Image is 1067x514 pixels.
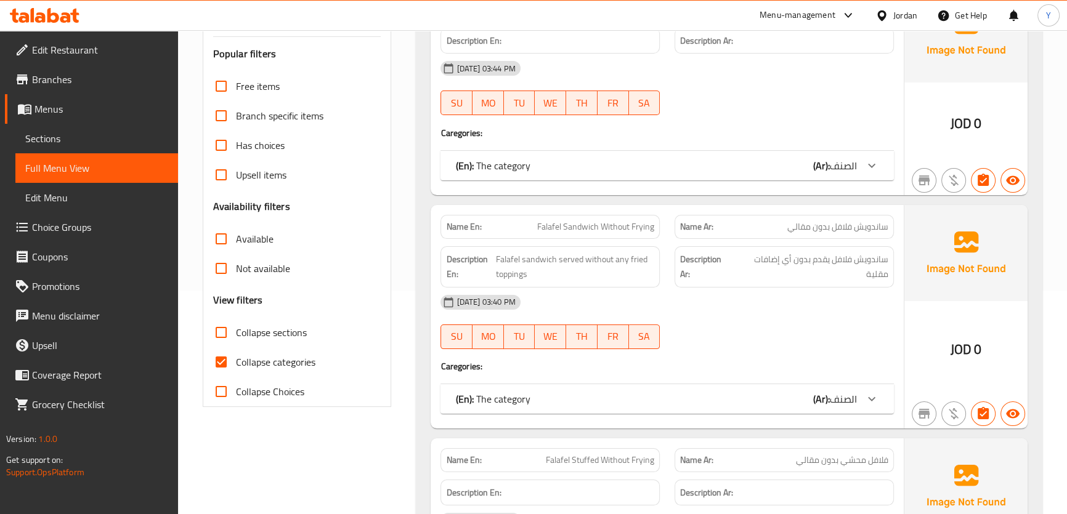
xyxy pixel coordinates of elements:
button: WE [535,90,566,115]
span: JOD [951,111,972,135]
span: Edit Restaurant [32,42,168,57]
h3: View filters [213,293,263,307]
span: Upsell [32,338,168,353]
p: The category [455,158,530,173]
a: Edit Restaurant [5,35,178,65]
a: Promotions [5,271,178,301]
button: SA [629,324,660,349]
span: 0 [974,337,981,361]
img: Ae5nvW7+0k+MAAAAAElFTkSuQmCC [904,205,1028,301]
button: Not branch specific item [912,168,936,193]
a: Grocery Checklist [5,390,178,419]
span: ساندويش فلافل يقدم بدون أي إضافات مقلية [734,252,888,282]
button: WE [535,324,566,349]
a: Coupons [5,242,178,271]
strong: Name Ar: [680,220,713,233]
button: TU [504,90,535,115]
h4: Caregories: [440,127,893,139]
span: Collapse Choices [236,384,304,399]
h4: Caregories: [440,360,893,372]
span: Falafel Sandwich Without Frying [537,220,654,233]
span: [DATE] 03:40 PM [452,296,520,308]
button: Has choices [971,401,996,426]
span: 0 [974,111,981,135]
span: WE [540,94,561,112]
button: SU [440,324,473,349]
span: فلافل محشي بدون مقالي [796,454,888,467]
span: MO [477,94,499,112]
span: SU [446,327,468,345]
span: TU [509,94,530,112]
a: Branches [5,65,178,94]
button: Has choices [971,168,996,193]
strong: Description En: [446,33,501,49]
button: Available [1000,168,1025,193]
span: الصنف [830,156,857,175]
span: Sections [25,131,168,146]
a: Upsell [5,331,178,360]
span: ساندويش فلافل بدون مقالي [787,220,888,233]
span: Upsell items [236,167,286,182]
div: Jordan [893,9,917,22]
button: TH [566,90,598,115]
button: SA [629,90,660,115]
span: FR [602,94,624,112]
div: (En): The category(Ar):الصنف [440,384,893,414]
strong: Name Ar: [680,454,713,467]
button: Not branch specific item [912,401,936,426]
span: Coverage Report [32,367,168,382]
span: Promotions [32,279,168,294]
span: TH [571,94,593,112]
span: [DATE] 03:44 PM [452,63,520,74]
span: Y [1046,9,1051,22]
span: Branch specific items [236,108,323,123]
b: (Ar): [813,156,830,175]
p: The category [455,392,530,406]
h3: Popular filters [213,47,381,61]
span: MO [477,327,499,345]
h3: Availability filters [213,199,290,214]
span: TU [509,327,530,345]
span: Falafel sandwich served without any fried toppings [496,252,654,282]
strong: Name En: [446,454,481,467]
a: Edit Menu [15,183,178,212]
span: SA [634,94,655,112]
a: Menu disclaimer [5,301,178,331]
a: Full Menu View [15,153,178,183]
div: Menu-management [760,8,835,23]
span: SU [446,94,468,112]
span: Free items [236,79,280,94]
button: TU [504,324,535,349]
span: 1.0.0 [38,431,57,447]
strong: Description Ar: [680,252,732,282]
span: Has choices [236,138,285,153]
button: FR [598,90,629,115]
span: JOD [951,337,972,361]
span: Full Menu View [25,161,168,175]
button: TH [566,324,598,349]
span: TH [571,327,593,345]
div: (En): The category(Ar):الصنف [440,151,893,180]
strong: Name En: [446,220,481,233]
a: Choice Groups [5,212,178,242]
span: Menu disclaimer [32,308,168,323]
span: Falafel Stuffed Without Frying [546,454,654,467]
button: MO [473,324,504,349]
b: (En): [455,390,473,408]
span: WE [540,327,561,345]
strong: Description En: [446,252,493,282]
a: Menus [5,94,178,124]
span: Coupons [32,249,168,264]
span: Version: [6,431,36,447]
span: FR [602,327,624,345]
span: Get support on: [6,452,63,468]
span: Grocery Checklist [32,397,168,412]
span: الصنف [830,390,857,408]
button: FR [598,324,629,349]
strong: Description Ar: [680,33,733,49]
button: MO [473,90,504,115]
button: Purchased item [941,168,966,193]
strong: Description En: [446,485,501,500]
button: Purchased item [941,401,966,426]
span: Choice Groups [32,220,168,235]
